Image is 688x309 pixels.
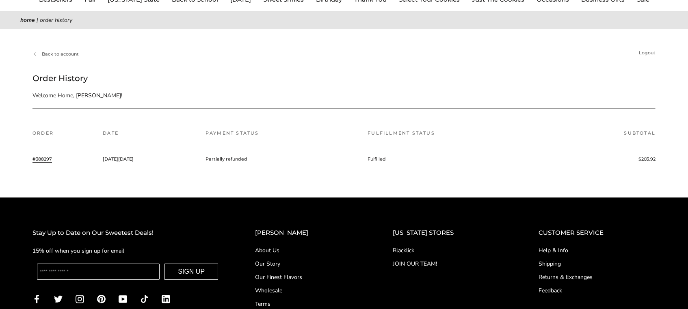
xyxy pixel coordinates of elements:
a: Blacklick [393,246,506,255]
td: [DATE][DATE] [99,141,201,177]
a: Feedback [539,286,656,295]
a: Our Finest Flavors [255,273,360,281]
a: Our Story [255,260,360,268]
span: | [37,16,38,24]
td: $203.92 [562,141,656,177]
nav: breadcrumbs [20,15,668,25]
button: SIGN UP [164,264,218,280]
a: TikTok [140,294,149,303]
a: About Us [255,246,360,255]
th: Date [99,129,201,141]
th: Order [32,129,99,141]
th: Subtotal [562,129,656,141]
a: Logout [639,49,656,56]
span: Order History [40,16,72,24]
th: Fulfillment status [363,129,562,141]
h2: [US_STATE] STORES [393,228,506,238]
p: 15% off when you sign up for email [32,246,223,255]
th: Payment status [201,129,363,141]
h2: [PERSON_NAME] [255,228,360,238]
a: Returns & Exchanges [539,273,656,281]
a: Home [20,16,35,24]
a: JOIN OUR TEAM! [393,260,506,268]
a: #388297 [32,155,52,163]
a: Twitter [54,294,63,303]
a: Wholesale [255,286,360,295]
a: YouTube [119,294,127,303]
p: Welcome Home, [PERSON_NAME]! [32,91,248,100]
h2: CUSTOMER SERVICE [539,228,656,238]
td: Fulfilled [363,141,562,177]
input: Enter your email [37,264,160,280]
a: Pinterest [97,294,106,303]
h1: Order History [32,72,656,85]
a: Facebook [32,294,41,303]
a: Back to account [32,50,79,58]
h2: Stay Up to Date on Our Sweetest Deals! [32,228,223,238]
a: Help & Info [539,246,656,255]
a: Shipping [539,260,656,268]
a: LinkedIn [162,294,170,303]
a: Terms [255,300,360,308]
td: Partially refunded [201,141,363,177]
iframe: Sign Up via Text for Offers [6,278,84,303]
a: Instagram [76,294,84,303]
